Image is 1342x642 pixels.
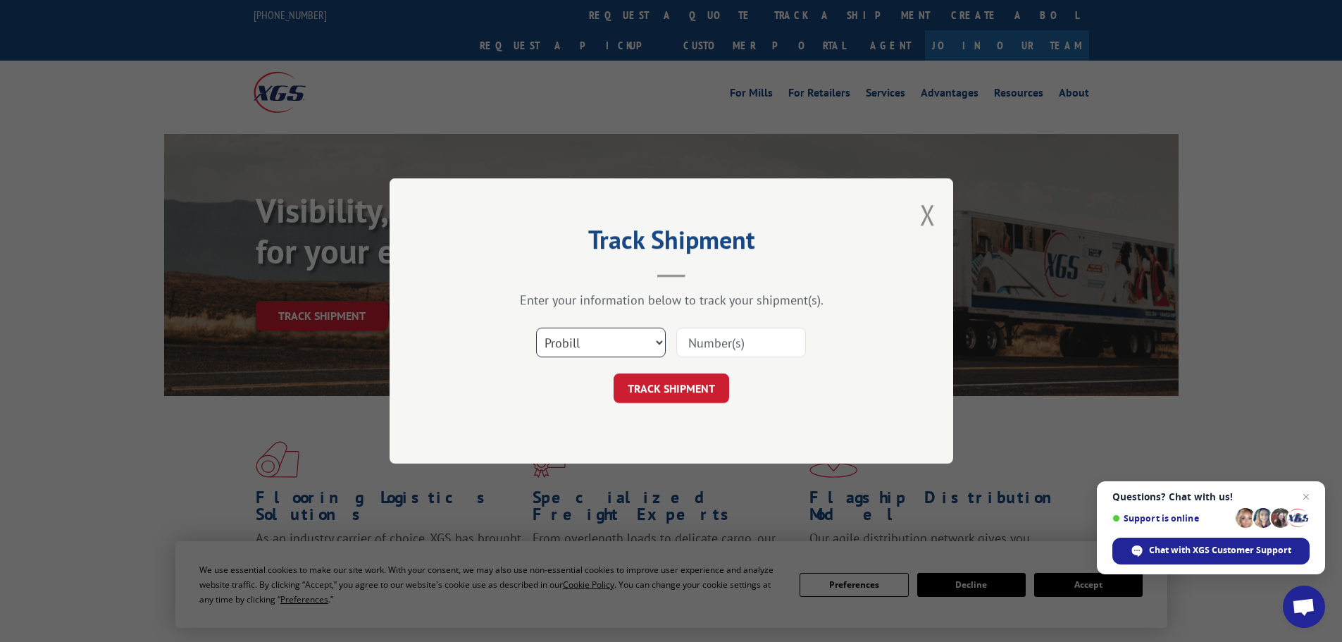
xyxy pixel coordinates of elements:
[460,230,883,257] h2: Track Shipment
[1112,513,1231,524] span: Support is online
[1112,491,1310,502] span: Questions? Chat with us!
[1112,538,1310,564] div: Chat with XGS Customer Support
[1149,544,1291,557] span: Chat with XGS Customer Support
[1298,488,1315,505] span: Close chat
[920,196,936,233] button: Close modal
[460,292,883,308] div: Enter your information below to track your shipment(s).
[614,374,729,403] button: TRACK SHIPMENT
[1283,586,1325,628] div: Open chat
[676,328,806,357] input: Number(s)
